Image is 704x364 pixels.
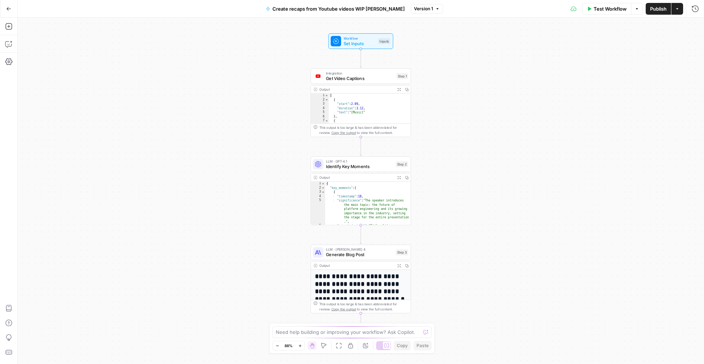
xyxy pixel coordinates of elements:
[394,341,411,350] button: Copy
[411,4,443,14] button: Version 1
[360,137,362,156] g: Edge from step_1 to step_2
[321,182,325,186] span: Toggle code folding, rows 1 through 39
[414,341,432,350] button: Paste
[311,182,325,186] div: 1
[319,175,393,180] div: Output
[414,6,433,12] span: Version 1
[311,68,411,137] div: IntegrationGet Video CaptionsStep 1Output[ { "start":2.09, "duration":3.12, "text":"[Music]" }, {...
[311,102,329,106] div: 3
[326,163,393,170] span: Identify Key Moments
[396,73,408,79] div: Step 1
[311,190,325,194] div: 3
[272,5,405,12] span: Create recaps from Youtube videos WIP [PERSON_NAME]
[326,247,393,252] span: LLM · [PERSON_NAME] 4
[311,156,411,225] div: LLM · GPT-4.1Identify Key MomentsStep 2Output{ "key_moments":[ { "timestamp":18, "significance":"...
[319,301,408,312] div: This output is too large & has been abbreviated for review. to view the full content.
[650,5,667,12] span: Publish
[261,3,409,15] button: Create recaps from Youtube videos WIP [PERSON_NAME]
[594,5,627,12] span: Test Workflow
[315,73,322,80] img: youtube-logo.webp
[319,263,393,268] div: Output
[326,251,393,258] span: Generate Blog Post
[360,49,362,68] g: Edge from start to step_1
[311,98,329,102] div: 2
[417,342,429,349] span: Paste
[646,3,671,15] button: Publish
[321,190,325,194] span: Toggle code folding, rows 3 through 7
[326,70,394,76] span: Integration
[326,75,394,82] span: Get Video Captions
[311,186,325,190] div: 2
[325,94,329,98] span: Toggle code folding, rows 1 through 1247
[344,40,375,47] span: Set Inputs
[311,33,411,49] div: WorkflowSet InputsInputs
[321,186,325,190] span: Toggle code folding, rows 2 through 38
[326,159,393,164] span: LLM · GPT-4.1
[285,343,293,349] span: 88%
[331,307,356,311] span: Copy the output
[311,119,329,123] div: 7
[319,125,408,135] div: This output is too large & has been abbreviated for review. to view the full content.
[331,131,356,135] span: Copy the output
[311,94,329,98] div: 1
[311,110,329,114] div: 5
[396,161,408,167] div: Step 2
[311,106,329,110] div: 4
[396,250,408,255] div: Step 3
[311,224,325,249] div: 6
[397,342,408,349] span: Copy
[378,38,390,44] div: Inputs
[325,119,329,123] span: Toggle code folding, rows 7 through 11
[325,98,329,102] span: Toggle code folding, rows 2 through 6
[344,36,375,41] span: Workflow
[582,3,631,15] button: Test Workflow
[360,225,362,244] g: Edge from step_2 to step_3
[311,194,325,199] div: 4
[311,115,329,119] div: 6
[319,87,393,92] div: Output
[311,199,325,224] div: 5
